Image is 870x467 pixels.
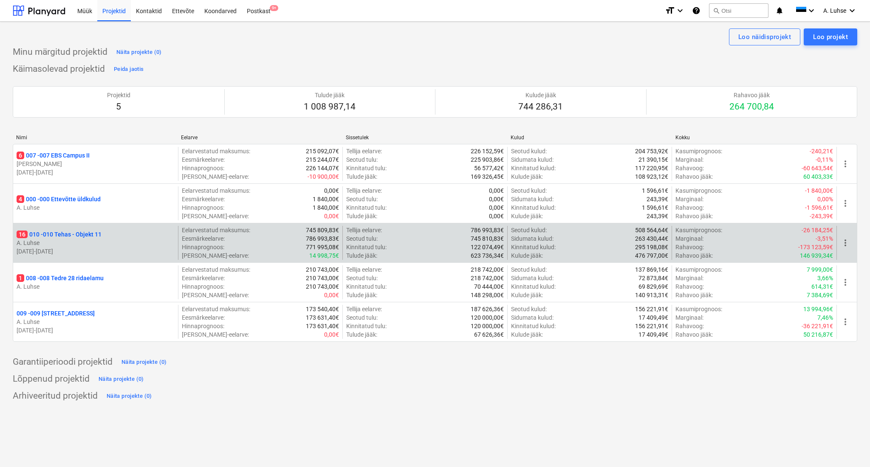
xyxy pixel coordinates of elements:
p: 745 810,83€ [471,234,504,243]
p: Kulude jääk : [511,212,543,220]
p: Seotud tulu : [346,155,378,164]
p: 169 326,45€ [471,172,504,181]
p: Rahavoog : [675,322,704,330]
p: 173 631,40€ [306,322,339,330]
p: Marginaal : [675,313,703,322]
p: Kasumiprognoos : [675,305,722,313]
p: Eesmärkeelarve : [182,234,225,243]
p: 243,39€ [647,195,668,203]
p: Kasumiprognoos : [675,186,722,195]
p: Seotud kulud : [511,305,547,313]
p: Kinnitatud tulu : [346,203,387,212]
p: Tulude jääk [304,91,356,99]
p: Kinnitatud kulud : [511,203,556,212]
p: 226 152,59€ [471,147,504,155]
p: Rahavoog : [675,164,704,172]
p: 225 903,86€ [471,155,504,164]
p: Rahavoo jääk : [675,172,713,181]
p: 226 144,07€ [306,164,339,172]
p: Tulude jääk : [346,291,377,299]
p: Seotud tulu : [346,234,378,243]
p: -10 900,00€ [308,172,339,181]
p: Eesmärkeelarve : [182,313,225,322]
p: 786 993,83€ [471,226,504,234]
p: 70 444,00€ [474,282,504,291]
button: Näita projekte (0) [96,372,146,386]
p: -240,21€ [810,147,833,155]
p: Seotud tulu : [346,195,378,203]
p: Rahavoo jääk : [675,330,713,339]
p: Tellija eelarve : [346,305,382,313]
p: 108 923,12€ [635,172,668,181]
p: Sidumata kulud : [511,313,554,322]
p: Hinnaprognoos : [182,203,224,212]
p: A. Luhse [17,318,175,326]
span: 1 [17,274,24,282]
p: 0,00€ [324,212,339,220]
p: 120 000,00€ [471,322,504,330]
p: Eelarvestatud maksumus : [182,186,250,195]
p: Tulude jääk : [346,212,377,220]
p: Minu märgitud projektid [13,46,107,58]
p: 7 384,69€ [807,291,833,299]
p: 508 564,64€ [635,226,668,234]
p: 623 736,34€ [471,251,504,260]
p: Kulude jääk : [511,251,543,260]
p: Hinnaprognoos : [182,243,224,251]
p: 215 244,07€ [306,155,339,164]
p: Sidumata kulud : [511,195,554,203]
p: 008 - 008 Tedre 28 ridaelamu [17,274,104,282]
p: Kulude jääk : [511,172,543,181]
p: 243,39€ [647,212,668,220]
p: 117 220,95€ [635,164,668,172]
p: 69 829,69€ [638,282,668,291]
p: Eelarvestatud maksumus : [182,147,250,155]
div: 009 -009 [STREET_ADDRESS]A. Luhse[DATE]-[DATE] [17,309,175,335]
p: 146 939,34€ [800,251,833,260]
p: 60 403,33€ [803,172,833,181]
p: 173 540,40€ [306,305,339,313]
iframe: Chat Widget [828,426,870,467]
p: 148 298,00€ [471,291,504,299]
p: 010 - 010 Tehas - Objekt 11 [17,230,102,239]
p: 17 409,49€ [638,313,668,322]
p: 210 743,00€ [306,282,339,291]
div: Kokku [675,135,833,141]
div: Näita projekte (0) [116,48,162,57]
button: Loo projekt [804,28,857,45]
p: 122 074,49€ [471,243,504,251]
p: Rahavoog : [675,282,704,291]
button: Peida jaotis [112,62,146,76]
p: Arhiveeritud projektid [13,390,98,402]
p: Garantiiperioodi projektid [13,356,113,368]
p: Eesmärkeelarve : [182,195,225,203]
p: 204 753,92€ [635,147,668,155]
p: Seotud kulud : [511,226,547,234]
p: Tellija eelarve : [346,226,382,234]
button: Otsi [709,3,768,18]
div: Näita projekte (0) [107,391,152,401]
p: 50 216,87€ [803,330,833,339]
button: Loo näidisprojekt [729,28,800,45]
p: 007 - 007 EBS Campus II [17,151,90,160]
p: Kinnitatud kulud : [511,322,556,330]
p: Tulude jääk : [346,330,377,339]
div: 1008 -008 Tedre 28 ridaelamuA. Luhse [17,274,175,291]
button: Näita projekte (0) [119,355,169,369]
p: Eelarvestatud maksumus : [182,265,250,274]
p: 0,00€ [324,330,339,339]
p: 7 999,00€ [807,265,833,274]
p: Tulude jääk : [346,172,377,181]
p: Rahavoog : [675,243,704,251]
p: 218 742,00€ [471,265,504,274]
p: Seotud kulud : [511,147,547,155]
span: A. Luhse [823,7,846,14]
span: more_vert [840,277,850,287]
div: Näita projekte (0) [99,374,144,384]
p: Hinnaprognoos : [182,164,224,172]
p: Kinnitatud tulu : [346,282,387,291]
p: 120 000,00€ [471,313,504,322]
p: 218 742,00€ [471,274,504,282]
p: 0,00€ [489,203,504,212]
div: Sissetulek [346,135,504,141]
